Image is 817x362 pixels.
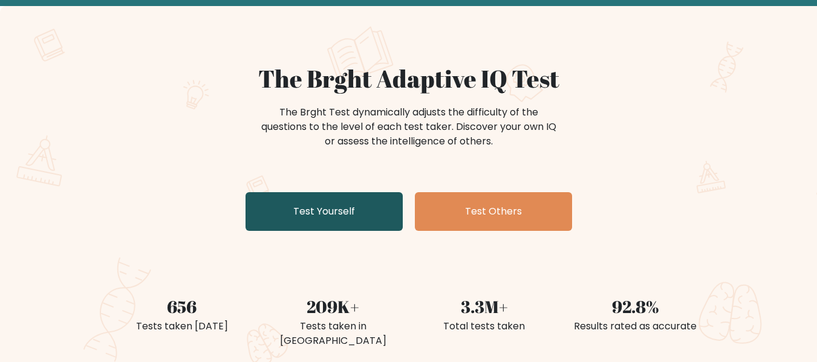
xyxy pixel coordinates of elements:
div: 92.8% [567,294,704,319]
a: Test Others [415,192,572,231]
div: 209K+ [265,294,402,319]
div: Total tests taken [416,319,553,334]
div: The Brght Test dynamically adjusts the difficulty of the questions to the level of each test take... [258,105,560,149]
div: 656 [114,294,250,319]
div: Tests taken [DATE] [114,319,250,334]
div: Tests taken in [GEOGRAPHIC_DATA] [265,319,402,348]
div: 3.3M+ [416,294,553,319]
a: Test Yourself [246,192,403,231]
h1: The Brght Adaptive IQ Test [114,64,704,93]
div: Results rated as accurate [567,319,704,334]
